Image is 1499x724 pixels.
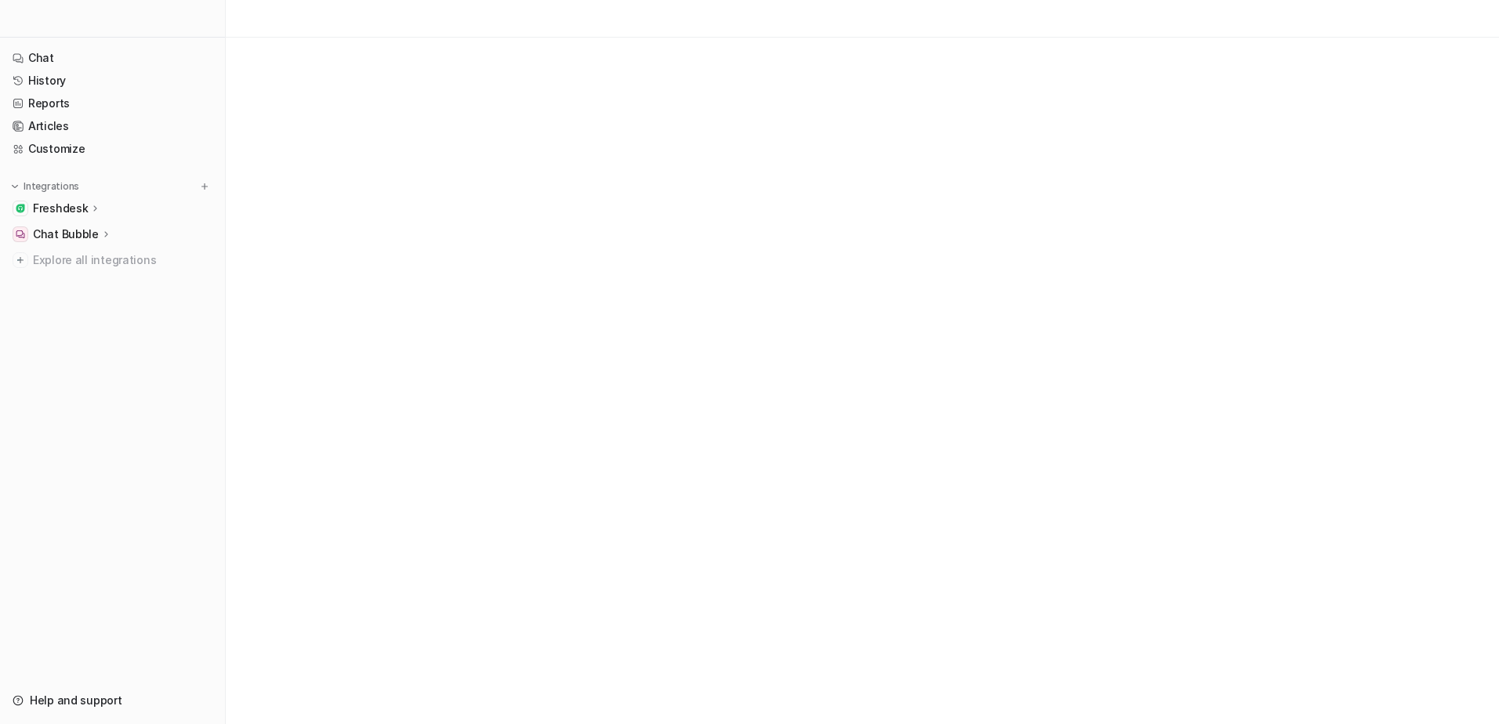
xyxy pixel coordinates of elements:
button: Integrations [6,179,84,194]
a: Explore all integrations [6,249,219,271]
p: Chat Bubble [33,226,99,242]
a: History [6,70,219,92]
a: Customize [6,138,219,160]
img: Freshdesk [16,204,25,213]
img: explore all integrations [13,252,28,268]
a: Articles [6,115,219,137]
p: Integrations [24,180,79,193]
img: menu_add.svg [199,181,210,192]
img: Chat Bubble [16,230,25,239]
img: expand menu [9,181,20,192]
p: Freshdesk [33,201,88,216]
a: Chat [6,47,219,69]
span: Explore all integrations [33,248,212,273]
a: Help and support [6,690,219,711]
a: Reports [6,92,219,114]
